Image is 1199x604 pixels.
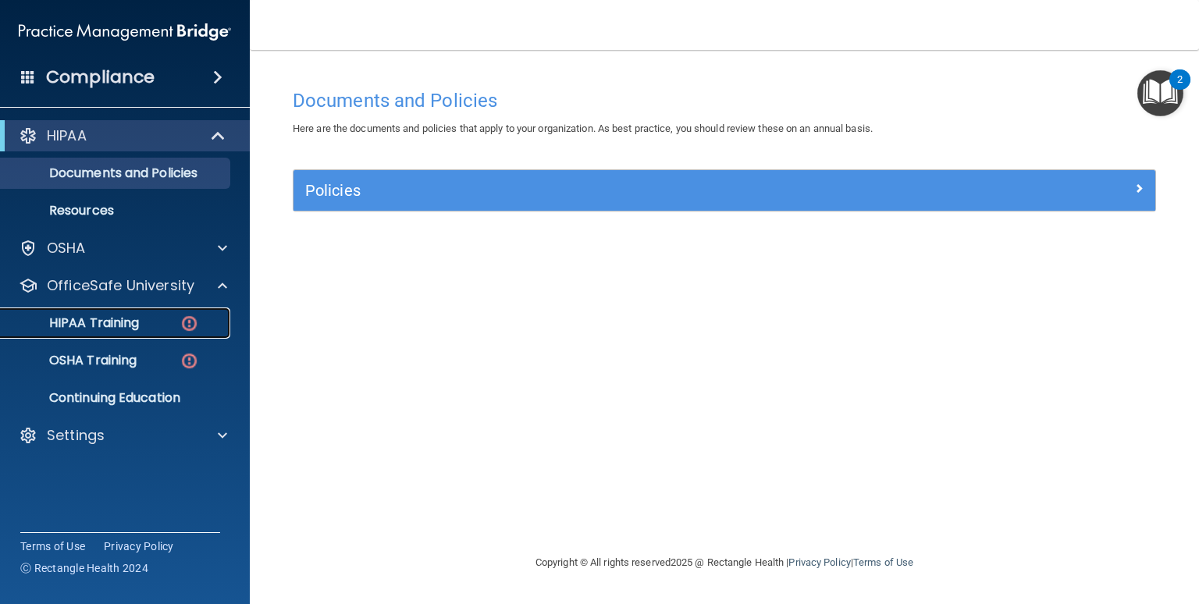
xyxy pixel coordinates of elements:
a: Terms of Use [20,538,85,554]
h5: Policies [305,182,928,199]
div: Copyright © All rights reserved 2025 @ Rectangle Health | | [439,538,1009,588]
p: Documents and Policies [10,165,223,181]
a: OSHA [19,239,227,258]
p: Resources [10,203,223,219]
div: 2 [1177,80,1183,100]
p: Settings [47,426,105,445]
img: danger-circle.6113f641.png [180,314,199,333]
p: OfficeSafe University [47,276,194,295]
p: Continuing Education [10,390,223,406]
a: Privacy Policy [104,538,174,554]
p: HIPAA [47,126,87,145]
img: PMB logo [19,16,231,48]
p: HIPAA Training [10,315,139,331]
a: Terms of Use [853,556,913,568]
p: OSHA Training [10,353,137,368]
button: Open Resource Center, 2 new notifications [1137,70,1183,116]
h4: Compliance [46,66,155,88]
span: Here are the documents and policies that apply to your organization. As best practice, you should... [293,123,873,134]
a: Privacy Policy [788,556,850,568]
img: danger-circle.6113f641.png [180,351,199,371]
p: OSHA [47,239,86,258]
a: Policies [305,178,1144,203]
a: Settings [19,426,227,445]
span: Ⓒ Rectangle Health 2024 [20,560,148,576]
a: HIPAA [19,126,226,145]
h4: Documents and Policies [293,91,1156,111]
a: OfficeSafe University [19,276,227,295]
